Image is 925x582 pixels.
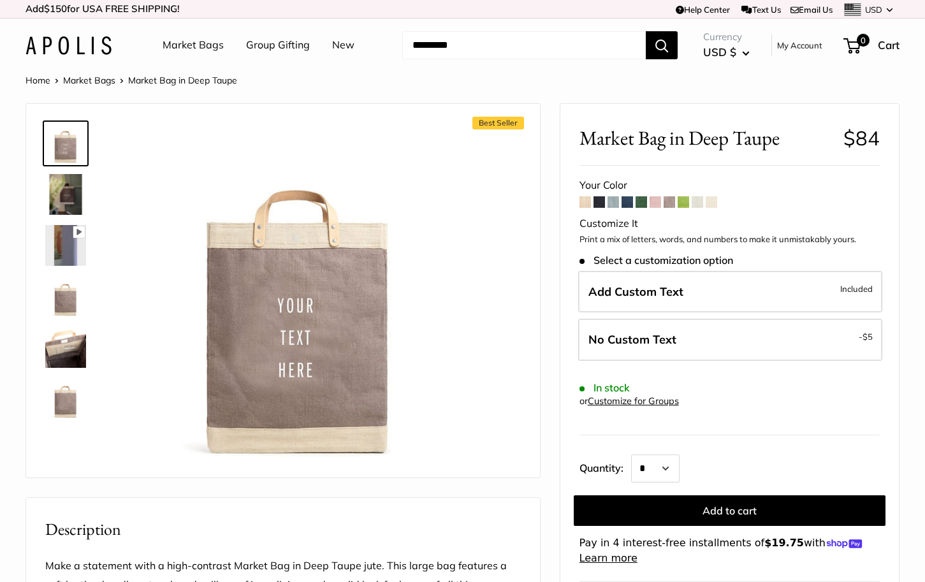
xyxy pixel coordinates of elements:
[865,4,882,15] span: USD
[588,332,676,347] span: No Custom Text
[857,34,870,47] span: 0
[45,174,86,215] img: Market Bag in Deep Taupe
[45,327,86,368] img: Market Bag in Deep Taupe
[163,36,224,55] a: Market Bags
[703,28,750,46] span: Currency
[43,171,89,217] a: Market Bag in Deep Taupe
[741,4,780,15] a: Text Us
[777,38,822,53] a: My Account
[45,276,86,317] img: Market Bag in Deep Taupe
[574,495,885,526] button: Add to cart
[43,222,89,268] a: Market Bag in Deep Taupe
[128,123,469,464] img: Market Bag in Deep Taupe
[43,375,89,421] a: Market Bag in Deep Taupe
[676,4,730,15] a: Help Center
[472,117,524,129] span: Best Seller
[45,378,86,419] img: Market Bag in Deep Taupe
[845,35,900,55] a: 0 Cart
[579,254,733,266] span: Select a customization option
[579,393,679,410] div: or
[578,319,882,361] label: Leave Blank
[588,395,679,407] a: Customize for Groups
[45,225,86,266] img: Market Bag in Deep Taupe
[840,281,873,296] span: Included
[878,38,900,52] span: Cart
[578,271,882,313] label: Add Custom Text
[579,451,631,483] label: Quantity:
[703,42,750,62] button: USD $
[246,36,310,55] a: Group Gifting
[863,331,873,342] span: $5
[45,517,521,542] h2: Description
[843,126,880,150] span: $84
[25,75,50,86] a: Home
[579,382,630,394] span: In stock
[703,45,736,59] span: USD $
[859,329,873,344] span: -
[402,31,646,59] input: Search...
[579,176,880,195] div: Your Color
[790,4,833,15] a: Email Us
[25,36,112,55] img: Apolis
[43,120,89,166] a: Market Bag in Deep Taupe
[579,233,880,246] p: Print a mix of letters, words, and numbers to make it unmistakably yours.
[588,284,683,299] span: Add Custom Text
[63,75,115,86] a: Market Bags
[332,36,354,55] a: New
[579,126,834,150] span: Market Bag in Deep Taupe
[25,72,237,89] nav: Breadcrumb
[45,123,86,164] img: Market Bag in Deep Taupe
[646,31,678,59] button: Search
[128,75,237,86] span: Market Bag in Deep Taupe
[579,214,880,233] div: Customize It
[43,324,89,370] a: Market Bag in Deep Taupe
[44,3,67,15] span: $150
[43,273,89,319] a: Market Bag in Deep Taupe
